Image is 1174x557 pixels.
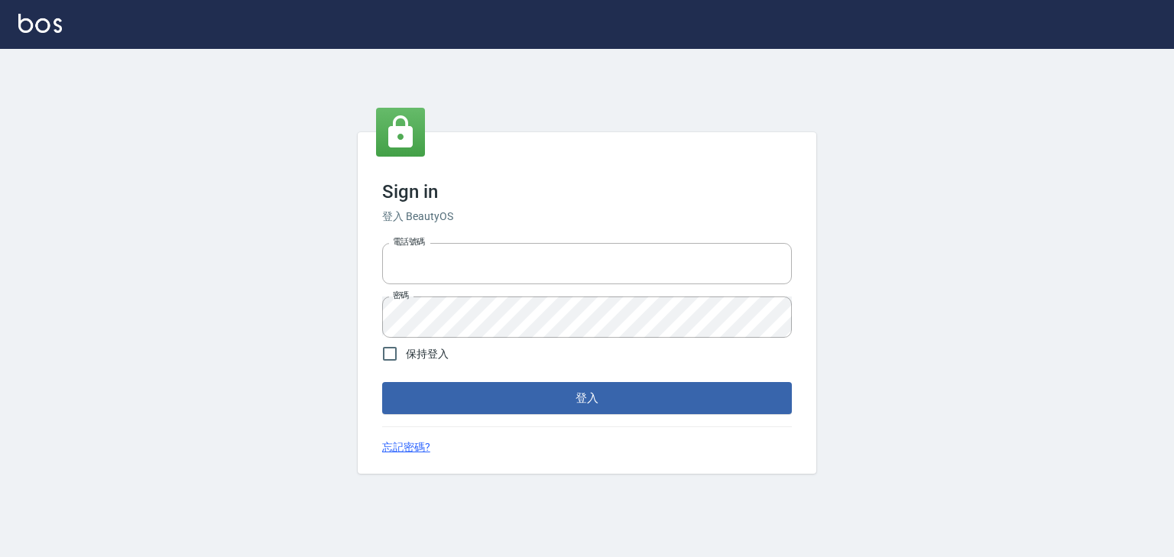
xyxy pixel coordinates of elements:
[382,382,792,414] button: 登入
[382,181,792,202] h3: Sign in
[382,439,430,455] a: 忘記密碼?
[393,290,409,301] label: 密碼
[18,14,62,33] img: Logo
[393,236,425,248] label: 電話號碼
[406,346,449,362] span: 保持登入
[382,209,792,225] h6: 登入 BeautyOS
